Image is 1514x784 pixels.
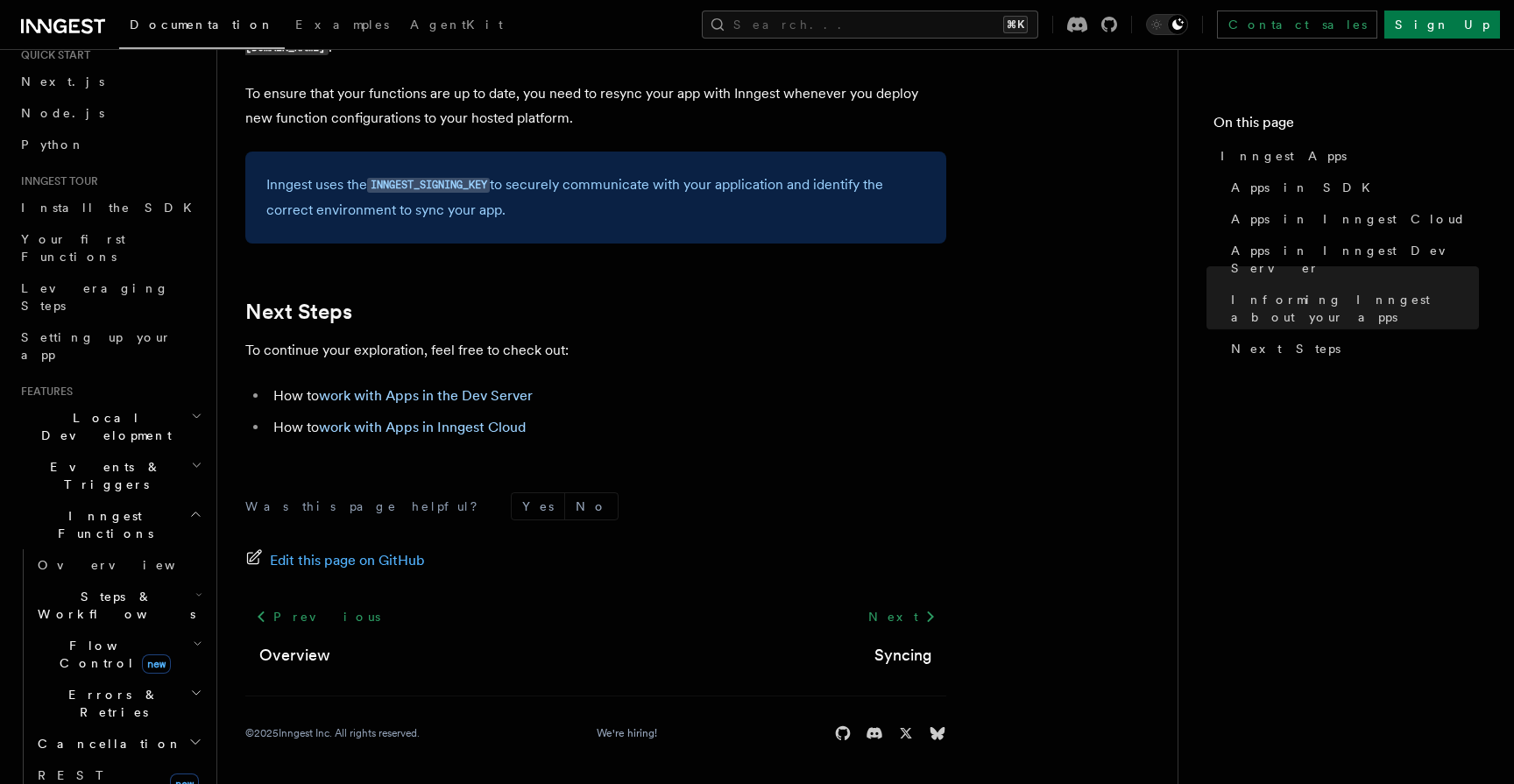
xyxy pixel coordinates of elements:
[367,176,490,193] a: INNGEST_SIGNING_KEY
[565,493,618,519] button: No
[1224,333,1479,364] a: Next Steps
[38,558,218,572] span: Overview
[1213,140,1479,172] a: Inngest Apps
[702,11,1038,39] button: Search...⌘K
[245,601,390,632] a: Previous
[1384,11,1500,39] a: Sign Up
[14,97,206,129] a: Node.js
[319,387,533,404] a: work with Apps in the Dev Server
[14,451,206,500] button: Events & Triggers
[410,18,503,32] span: AgentKit
[14,507,189,542] span: Inngest Functions
[1224,284,1479,333] a: Informing Inngest about your apps
[858,601,946,632] a: Next
[14,500,206,549] button: Inngest Functions
[245,498,490,515] p: Was this page helpful?
[1231,242,1479,277] span: Apps in Inngest Dev Server
[1213,112,1479,140] h4: On this page
[14,458,191,493] span: Events & Triggers
[245,726,420,740] div: © 2025 Inngest Inc. All rights reserved.
[1224,203,1479,235] a: Apps in Inngest Cloud
[14,66,206,97] a: Next.js
[512,493,564,519] button: Yes
[31,630,206,679] button: Flow Controlnew
[1231,340,1341,357] span: Next Steps
[1224,235,1479,284] a: Apps in Inngest Dev Server
[400,5,513,47] a: AgentKit
[21,138,85,152] span: Python
[14,402,206,451] button: Local Development
[21,330,172,362] span: Setting up your app
[295,18,389,32] span: Examples
[21,232,125,264] span: Your first Functions
[142,654,171,674] span: new
[245,300,352,324] a: Next Steps
[266,173,925,222] p: Inngest uses the to securely communicate with your application and identify the correct environme...
[31,686,190,721] span: Errors & Retries
[14,48,90,62] span: Quick start
[31,581,206,630] button: Steps & Workflows
[31,637,193,672] span: Flow Control
[270,548,425,573] span: Edit this page on GitHub
[21,106,104,120] span: Node.js
[14,192,206,223] a: Install the SDK
[1231,210,1466,228] span: Apps in Inngest Cloud
[31,728,206,759] button: Cancellation
[367,178,490,193] code: INNGEST_SIGNING_KEY
[21,281,169,313] span: Leveraging Steps
[874,643,932,667] a: Syncing
[268,415,946,440] li: How to
[14,174,98,188] span: Inngest tour
[1224,172,1479,203] a: Apps in SDK
[14,409,191,444] span: Local Development
[245,548,425,573] a: Edit this page on GitHub
[285,5,400,47] a: Examples
[14,129,206,160] a: Python
[31,735,182,752] span: Cancellation
[245,338,946,363] p: To continue your exploration, feel free to check out:
[1231,291,1479,326] span: Informing Inngest about your apps
[21,201,202,215] span: Install the SDK
[31,588,195,623] span: Steps & Workflows
[31,679,206,728] button: Errors & Retries
[245,81,946,131] p: To ensure that your functions are up to date, you need to resync your app with Inngest whenever y...
[1003,16,1028,33] kbd: ⌘K
[14,272,206,321] a: Leveraging Steps
[31,549,206,581] a: Overview
[319,419,526,435] a: work with Apps in Inngest Cloud
[597,726,657,740] a: We're hiring!
[259,643,330,667] a: Overview
[1217,11,1377,39] a: Contact sales
[14,321,206,371] a: Setting up your app
[268,384,946,408] li: How to
[1146,14,1188,35] button: Toggle dark mode
[14,385,73,399] span: Features
[119,5,285,49] a: Documentation
[1220,147,1347,165] span: Inngest Apps
[21,74,104,88] span: Next.js
[1231,179,1381,196] span: Apps in SDK
[130,18,274,32] span: Documentation
[14,223,206,272] a: Your first Functions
